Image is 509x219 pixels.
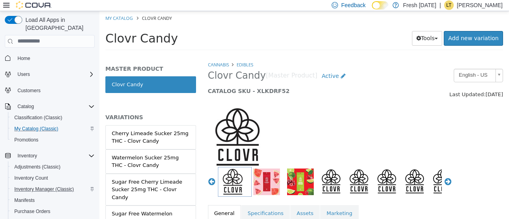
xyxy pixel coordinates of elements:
[355,58,393,70] span: English - US
[8,134,98,145] button: Promotions
[17,87,41,94] span: Customers
[12,143,90,158] div: Watermelon Sucker 25mg THC - Clovr Candy
[8,206,98,217] button: Purchase Orders
[2,85,98,96] button: Customers
[11,184,95,194] span: Inventory Manager (Classic)
[6,4,33,10] a: My Catalog
[14,85,95,95] span: Customers
[14,164,60,170] span: Adjustments (Classic)
[11,196,38,205] a: Manifests
[14,197,35,203] span: Manifests
[14,102,37,111] button: Catalog
[12,118,90,134] div: Cherry Limeade Sucker 25mg THC - Clovr Candy
[11,124,62,134] a: My Catalog (Classic)
[2,150,98,161] button: Inventory
[14,175,48,181] span: Inventory Count
[11,113,66,122] a: Classification (Classic)
[14,137,39,143] span: Promotions
[11,207,95,216] span: Purchase Orders
[14,54,33,63] a: Home
[6,65,97,82] a: Clovr Candy
[11,196,95,205] span: Manifests
[6,54,97,61] h5: MASTER PRODUCT
[8,184,98,195] button: Inventory Manager (Classic)
[14,151,95,161] span: Inventory
[8,172,98,184] button: Inventory Count
[22,16,95,32] span: Load All Apps in [GEOGRAPHIC_DATA]
[6,20,78,34] span: Clovr Candy
[11,135,42,145] a: Promotions
[439,0,441,10] p: |
[14,186,74,192] span: Inventory Manager (Classic)
[8,195,98,206] button: Manifests
[16,1,52,9] img: Cova
[444,0,454,10] div: Lucas Touchette
[2,69,98,80] button: Users
[350,80,386,86] span: Last Updated:
[43,4,72,10] span: Clovr Candy
[11,173,51,183] a: Inventory Count
[14,151,40,161] button: Inventory
[11,162,64,172] a: Adjustments (Classic)
[2,101,98,112] button: Catalog
[457,0,503,10] p: [PERSON_NAME]
[2,52,98,64] button: Home
[14,102,95,111] span: Catalog
[11,135,95,145] span: Promotions
[191,194,220,211] a: Assets
[386,80,404,86] span: [DATE]
[313,20,343,35] button: Tools
[11,113,95,122] span: Classification (Classic)
[166,62,218,68] small: [Master Product]
[17,103,34,110] span: Catalog
[354,58,404,71] a: English - US
[372,1,389,10] input: Dark Mode
[14,70,33,79] button: Users
[137,50,154,56] a: Edibles
[109,58,167,71] span: Clovr Candy
[14,70,95,79] span: Users
[14,208,51,215] span: Purchase Orders
[109,194,142,211] a: General
[109,76,327,83] h5: CATALOG SKU - XLKDRF52
[11,124,95,134] span: My Catalog (Classic)
[344,20,404,35] a: Add new variation
[11,207,54,216] a: Purchase Orders
[109,96,168,156] img: 150
[14,126,58,132] span: My Catalog (Classic)
[11,162,95,172] span: Adjustments (Classic)
[344,167,352,174] button: Next
[14,114,62,121] span: Classification (Classic)
[8,123,98,134] button: My Catalog (Classic)
[403,0,436,10] p: Fresh [DATE]
[11,173,95,183] span: Inventory Count
[109,50,130,56] a: Cannabis
[17,71,30,78] span: Users
[341,1,365,9] span: Feedback
[14,53,95,63] span: Home
[17,55,30,62] span: Home
[8,161,98,172] button: Adjustments (Classic)
[142,194,190,211] a: Specifications
[221,194,259,211] a: Marketing
[8,112,98,123] button: Classification (Classic)
[12,167,90,190] div: Sugar Free Cherry Limeade Sucker 25mg THC - Clovr Candy
[222,62,239,68] span: Active
[446,0,451,10] span: LT
[6,103,97,110] h5: VARIATIONS
[11,184,77,194] a: Inventory Manager (Classic)
[109,167,117,174] button: Previous
[17,153,37,159] span: Inventory
[14,86,44,95] a: Customers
